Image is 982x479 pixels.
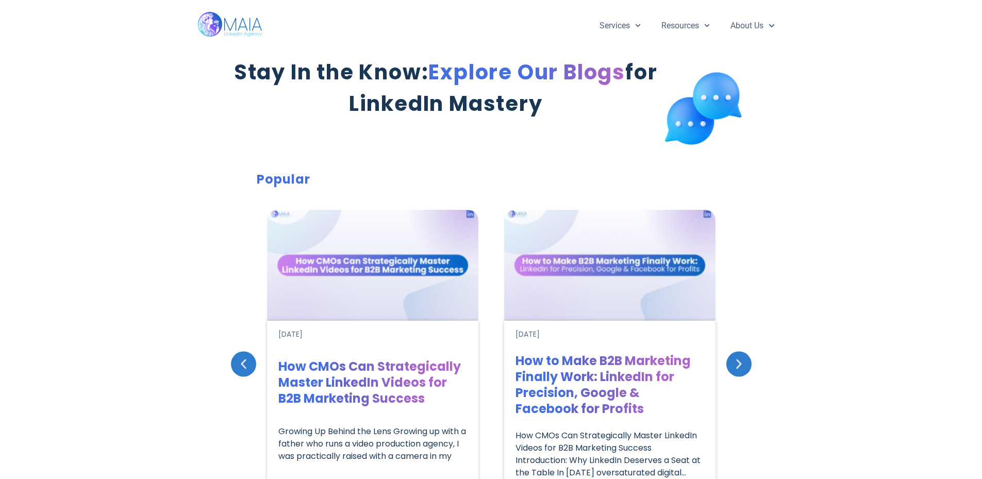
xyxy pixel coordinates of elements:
div: Next slide [726,351,752,376]
a: [DATE] [515,329,540,340]
a: About Us [720,12,785,39]
div: Previous slide [231,351,256,376]
h2: Popular [257,170,726,189]
a: [DATE] [278,329,303,340]
h1: How to Make B2B Marketing Finally Work: LinkedIn for Precision, Google & Facebook for Profits [515,353,704,417]
h1: How CMOs Can Strategically Master LinkedIn Videos for B2B Marketing Success [278,358,467,406]
time: [DATE] [278,329,303,339]
time: [DATE] [515,329,540,339]
span: Explore Our Blogs [428,58,625,87]
a: Resources [651,12,720,39]
h2: Stay In the Know: for LinkedIn Mastery [233,57,658,120]
nav: Menu [589,12,785,39]
p: How CMOs Can Strategically Master LinkedIn Videos for B2B Marketing Success Introduction: Why Lin... [515,430,704,479]
p: Growing Up Behind the Lens Growing up with a father who runs a video production agency, I was pra... [278,425,467,463]
a: Services [589,12,651,39]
